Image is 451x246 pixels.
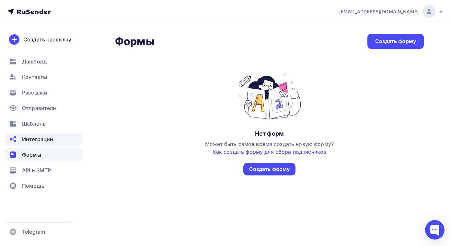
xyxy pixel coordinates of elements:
a: Контакты [5,71,82,84]
div: Создать рассылку [23,36,71,43]
span: Дашборд [22,58,47,65]
a: Рассылки [5,86,82,99]
span: Шаблоны [22,120,47,128]
span: Рассылки [22,89,47,96]
div: Создать форму [249,165,290,173]
span: Помощь [22,182,44,190]
div: Нет форм [255,130,284,138]
span: Отправители [22,104,56,112]
span: Интеграции [22,135,53,143]
a: Формы [5,148,82,161]
a: Как создать форму для сбора подписчиков [213,149,326,155]
span: [EMAIL_ADDRESS][DOMAIN_NAME] [339,8,419,15]
span: Telegram [22,228,45,236]
a: Отправители [5,102,82,115]
a: [EMAIL_ADDRESS][DOMAIN_NAME] [339,5,443,18]
span: API и SMTP [22,166,51,174]
span: Может быть самое время создать новую форму? [205,141,334,155]
div: Создать форму [375,38,416,45]
h2: Формы [115,35,155,48]
span: Контакты [22,73,47,81]
a: Шаблоны [5,117,82,130]
a: Дашборд [5,55,82,68]
span: Формы [22,151,41,159]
